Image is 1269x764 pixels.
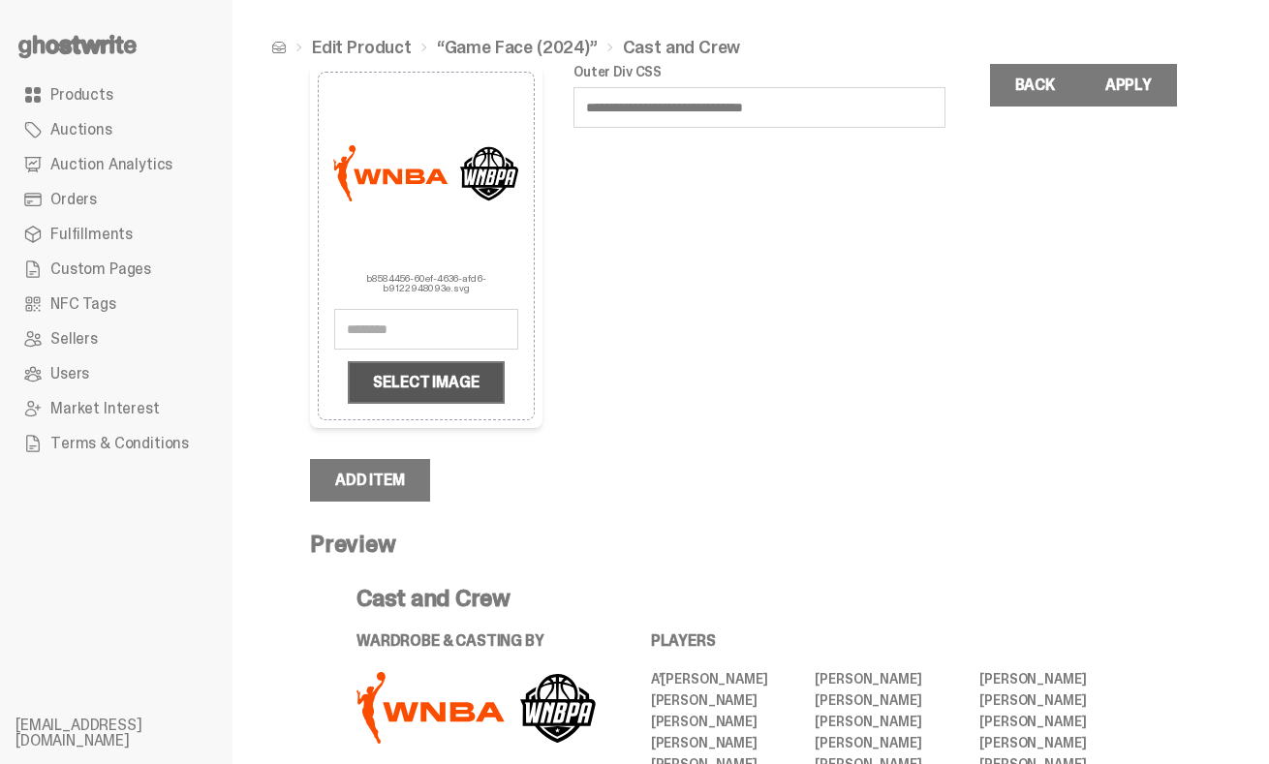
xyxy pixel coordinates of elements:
label: Outer Div CSS [573,64,945,79]
span: Terms & Conditions [50,436,189,451]
span: Users [50,366,89,382]
button: Add Item [310,459,430,502]
div: Apply [1105,77,1152,93]
p: PLAYERS [651,633,1130,649]
p: b8584456-60ef-4636-afd6-b9122948093e.svg [326,266,526,293]
a: Back [990,64,1080,107]
img: b8584456-60ef-4636-afd6-b9122948093e.svg [356,672,597,744]
span: Products [50,87,113,103]
li: [PERSON_NAME] [651,736,802,749]
a: Auctions [15,112,217,147]
div: Add Item [335,473,405,488]
a: Orders [15,182,217,217]
span: Custom Pages [50,261,151,277]
span: Market Interest [50,401,160,416]
a: Products [15,77,217,112]
li: [PERSON_NAME] [815,715,966,728]
li: A’[PERSON_NAME] [651,672,802,686]
li: [PERSON_NAME] [979,672,1130,686]
label: Select Image [348,361,504,404]
li: [PERSON_NAME] [651,693,802,707]
a: NFC Tags [15,287,217,321]
span: Orders [50,192,97,207]
p: Cast and Crew [356,587,1130,610]
p: WARDROBE & CASTING BY [356,633,597,649]
li: Cast and Crew [598,39,741,56]
li: [PERSON_NAME] [979,736,1130,749]
span: Auction Analytics [50,157,172,172]
span: NFC Tags [50,296,116,312]
li: [EMAIL_ADDRESS][DOMAIN_NAME] [15,718,248,749]
li: [PERSON_NAME] [815,736,966,749]
a: Fulfillments [15,217,217,252]
button: Apply [1080,64,1177,107]
li: [PERSON_NAME] [979,715,1130,728]
a: Auction Analytics [15,147,217,182]
img: b8584456-60ef-4636-afd6-b9122948093e.svg [333,80,519,266]
h4: Preview [310,533,1177,556]
span: Fulfillments [50,227,133,242]
li: [PERSON_NAME] [651,715,802,728]
span: Sellers [50,331,98,347]
a: Users [15,356,217,391]
a: Market Interest [15,391,217,426]
a: Custom Pages [15,252,217,287]
span: Auctions [50,122,112,138]
li: [PERSON_NAME] [815,693,966,707]
a: Sellers [15,321,217,356]
li: [PERSON_NAME] [815,672,966,686]
a: Edit Product [312,39,412,56]
a: Terms & Conditions [15,426,217,461]
a: “Game Face (2024)” [437,39,598,56]
li: [PERSON_NAME] [979,693,1130,707]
